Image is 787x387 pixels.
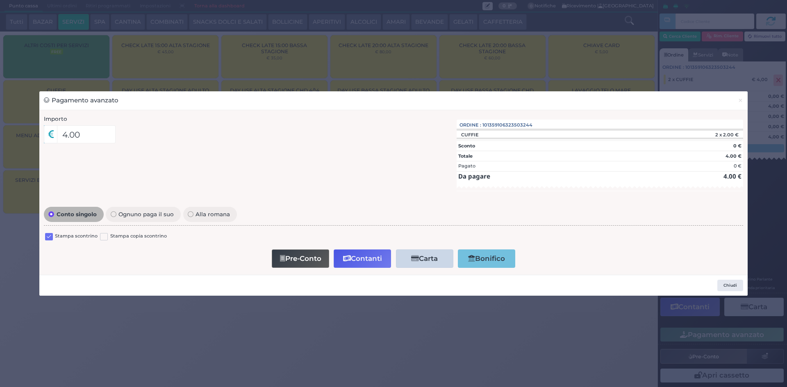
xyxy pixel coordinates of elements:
[723,172,742,180] strong: 4.00 €
[458,143,475,149] strong: Sconto
[44,115,67,123] label: Importo
[396,249,453,268] button: Carta
[458,163,475,170] div: Pagato
[458,153,473,159] strong: Totale
[734,163,742,170] div: 0 €
[482,122,532,129] span: 101359106323503244
[193,211,232,217] span: Alla romana
[459,122,481,129] span: Ordine :
[738,96,743,105] span: ×
[110,233,167,240] label: Stampa copia scontrino
[44,96,118,105] h3: Pagamento avanzato
[116,211,176,217] span: Ognuno paga il suo
[334,249,391,268] button: Contanti
[458,249,515,268] button: Bonifico
[54,211,99,217] span: Conto singolo
[717,280,743,291] button: Chiudi
[733,91,748,110] button: Chiudi
[458,172,490,180] strong: Da pagare
[671,132,743,138] div: 2 x 2.00 €
[272,249,329,268] button: Pre-Conto
[457,132,483,138] div: CUFFIE
[726,153,742,159] strong: 4.00 €
[55,233,98,240] label: Stampa scontrino
[733,143,742,149] strong: 0 €
[57,125,116,143] input: Es. 30.99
